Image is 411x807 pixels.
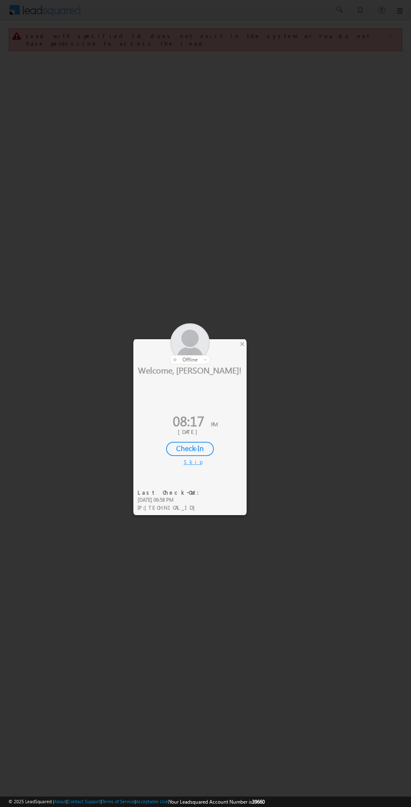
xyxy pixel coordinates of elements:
div: Last Check-Out: [138,489,204,496]
span: © 2025 LeadSquared | | | | | [8,798,265,806]
span: PM [211,420,218,428]
a: Contact Support [68,799,101,804]
span: 08:17 [173,411,204,430]
span: offline [182,356,198,363]
a: Terms of Service [102,799,135,804]
div: Welcome, [PERSON_NAME]! [133,364,247,375]
div: Skip [184,458,196,466]
a: About [54,799,66,804]
div: × [238,339,247,348]
div: IP : [138,504,204,512]
div: [DATE] 06:58 PM [138,496,204,504]
span: 39660 [252,799,265,805]
div: [DATE] [140,428,240,436]
span: Your Leadsquared Account Number is [169,799,265,805]
span: [TECHNICAL_ID] [144,504,199,511]
a: Acceptable Use [136,799,168,804]
div: Check-In [166,442,214,456]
